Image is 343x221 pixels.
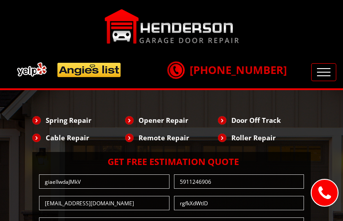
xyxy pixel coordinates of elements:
li: Cable Repair [32,130,125,145]
li: Roller Repair [218,130,311,145]
button: Toggle navigation [311,63,336,81]
input: Name [39,174,169,189]
li: Opener Repair [125,113,218,128]
a: [PHONE_NUMBER] [167,62,287,77]
input: Enter email [39,196,169,210]
img: add.png [13,59,125,81]
h2: Get Free Estimation Quote [37,156,306,167]
img: call.png [165,59,187,81]
li: Door Off Track [218,113,311,128]
li: Remote Repair [125,130,218,145]
li: Spring Repair [32,113,125,128]
input: Zip [174,196,304,210]
img: Henderson.png [104,9,239,44]
input: Phone [174,174,304,189]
